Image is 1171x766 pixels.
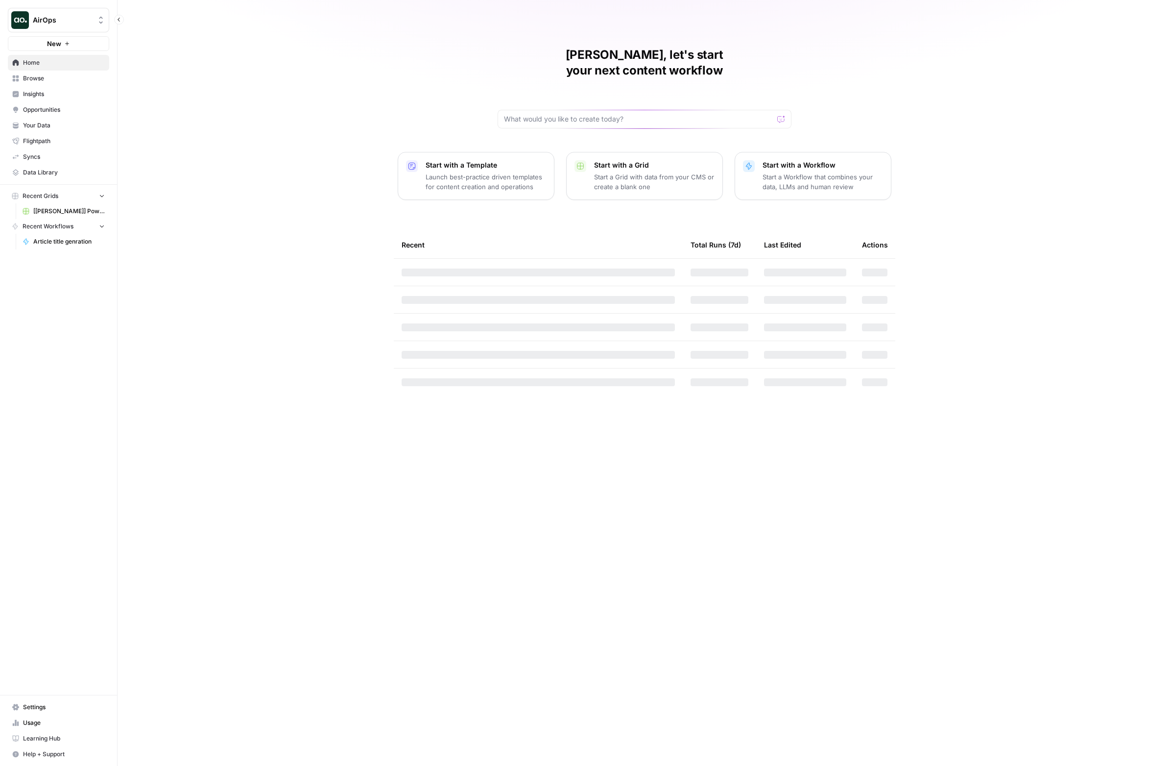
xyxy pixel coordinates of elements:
[23,192,58,200] span: Recent Grids
[8,86,109,102] a: Insights
[8,165,109,180] a: Data Library
[735,152,891,200] button: Start with a WorkflowStart a Workflow that combines your data, LLMs and human review
[23,105,105,114] span: Opportunities
[23,121,105,130] span: Your Data
[763,172,883,192] p: Start a Workflow that combines your data, LLMs and human review
[8,55,109,71] a: Home
[23,750,105,759] span: Help + Support
[23,74,105,83] span: Browse
[33,237,105,246] span: Article title genration
[426,172,546,192] p: Launch best-practice driven templates for content creation and operations
[8,699,109,715] a: Settings
[398,152,554,200] button: Start with a TemplateLaunch best-practice driven templates for content creation and operations
[8,189,109,203] button: Recent Grids
[763,160,883,170] p: Start with a Workflow
[23,703,105,712] span: Settings
[23,168,105,177] span: Data Library
[18,234,109,249] a: Article title genration
[23,734,105,743] span: Learning Hub
[47,39,61,49] span: New
[8,731,109,746] a: Learning Hub
[8,219,109,234] button: Recent Workflows
[8,8,109,32] button: Workspace: AirOps
[11,11,29,29] img: AirOps Logo
[8,715,109,731] a: Usage
[426,160,546,170] p: Start with a Template
[8,746,109,762] button: Help + Support
[33,15,92,25] span: AirOps
[8,36,109,51] button: New
[594,172,715,192] p: Start a Grid with data from your CMS or create a blank one
[594,160,715,170] p: Start with a Grid
[8,133,109,149] a: Flightpath
[23,718,105,727] span: Usage
[33,207,105,216] span: [[PERSON_NAME]] Power Step Usability Grid
[23,137,105,146] span: Flightpath
[498,47,791,78] h1: [PERSON_NAME], let's start your next content workflow
[8,149,109,165] a: Syncs
[23,152,105,161] span: Syncs
[8,102,109,118] a: Opportunities
[566,152,723,200] button: Start with a GridStart a Grid with data from your CMS or create a blank one
[23,222,73,231] span: Recent Workflows
[402,231,675,258] div: Recent
[8,71,109,86] a: Browse
[18,203,109,219] a: [[PERSON_NAME]] Power Step Usability Grid
[764,231,801,258] div: Last Edited
[862,231,888,258] div: Actions
[8,118,109,133] a: Your Data
[23,58,105,67] span: Home
[23,90,105,99] span: Insights
[691,231,741,258] div: Total Runs (7d)
[504,114,773,124] input: What would you like to create today?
